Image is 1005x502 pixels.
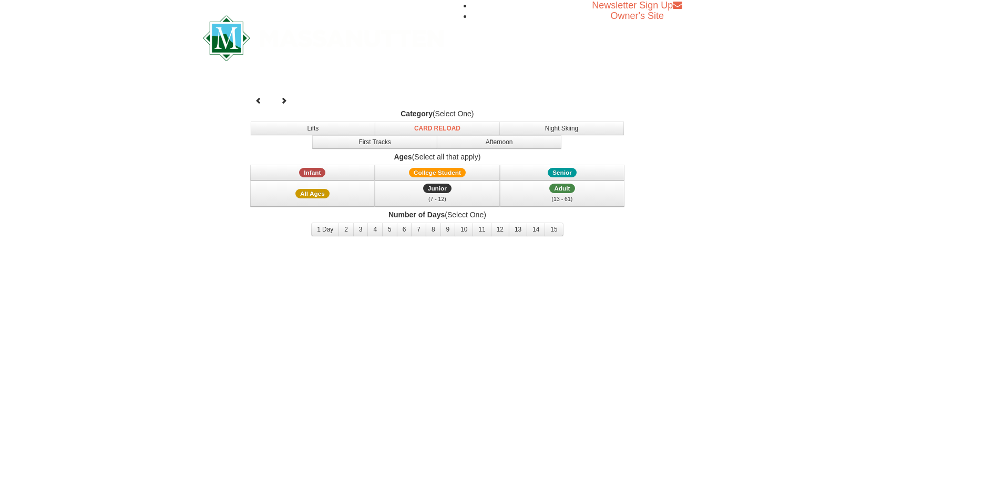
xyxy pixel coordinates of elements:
[388,210,445,219] strong: Number of Days
[382,223,397,236] button: 5
[411,223,426,236] button: 7
[423,184,452,193] span: Junior
[509,223,527,236] button: 13
[299,168,325,177] span: Infant
[382,194,493,204] div: (7 - 12)
[250,165,375,180] button: Infant
[549,184,575,193] span: Adult
[375,122,500,135] button: Card Reload
[295,189,330,198] span: All Ages
[397,223,412,236] button: 6
[437,135,562,149] button: Afternoon
[499,122,624,135] button: Night Skiing
[548,168,577,177] span: Senior
[312,135,437,149] button: First Tracks
[353,223,368,236] button: 3
[409,168,466,177] span: College Student
[611,11,664,21] a: Owner's Site
[367,223,383,236] button: 4
[248,209,627,220] label: (Select One)
[455,223,473,236] button: 10
[375,165,500,180] button: College Student
[527,223,545,236] button: 14
[375,180,500,207] button: Junior (7 - 12)
[251,122,376,135] button: Lifts
[248,108,627,119] label: (Select One)
[250,180,375,207] button: All Ages
[440,223,456,236] button: 9
[394,153,412,161] strong: Ages
[401,109,433,118] strong: Category
[507,194,618,204] div: (13 - 61)
[426,223,441,236] button: 8
[473,223,491,236] button: 11
[203,24,444,49] a: Massanutten Resort
[311,223,339,236] button: 1 Day
[339,223,354,236] button: 2
[203,15,444,61] img: Massanutten Resort Logo
[248,152,627,162] label: (Select all that apply)
[491,223,509,236] button: 12
[500,180,625,207] button: Adult (13 - 61)
[545,223,563,236] button: 15
[500,165,625,180] button: Senior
